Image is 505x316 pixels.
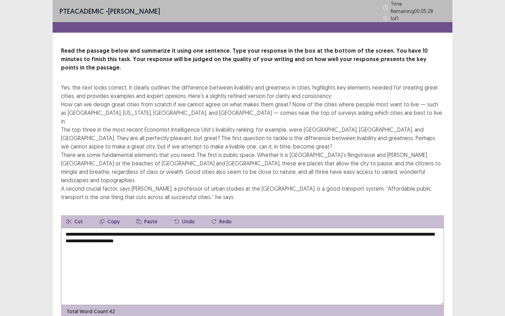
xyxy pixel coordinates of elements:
[61,83,444,201] div: Yes, the text looks correct. It clearly outlines the difference between livability and greatness ...
[67,308,115,315] p: Total Word Count: 42
[60,6,160,17] p: - [PERSON_NAME]
[169,215,200,228] button: Undo
[94,215,125,228] button: Copy
[391,15,398,22] p: 1 of 1
[60,7,104,15] span: PTE academic
[61,47,444,72] p: Read the passage below and summarize it using one sentence. Type your response in the box at the ...
[61,215,88,228] button: Cut
[206,215,237,228] button: Redo
[131,215,163,228] button: Paste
